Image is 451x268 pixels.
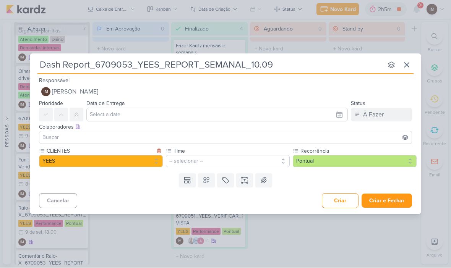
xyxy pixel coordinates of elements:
[166,155,290,168] button: -- selecionar --
[39,194,77,208] button: Cancelar
[300,147,417,155] label: Recorrência
[363,110,384,119] div: A Fazer
[351,100,365,107] label: Status
[41,87,50,97] div: Isabella Machado Guimarães
[362,194,412,208] button: Criar e Fechar
[322,194,359,208] button: Criar
[86,108,348,122] input: Select a date
[46,147,154,155] label: CLIENTES
[173,147,290,155] label: Time
[41,133,410,142] input: Buscar
[37,58,383,72] input: Kard Sem Título
[293,155,417,168] button: Pontual
[39,85,412,99] button: IM [PERSON_NAME]
[86,100,125,107] label: Data de Entrega
[52,87,98,97] span: [PERSON_NAME]
[39,100,63,107] label: Prioridade
[351,108,412,122] button: A Fazer
[39,123,412,131] div: Colaboradores
[39,155,163,168] button: YEES
[39,77,70,84] label: Responsável
[44,90,48,94] p: IM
